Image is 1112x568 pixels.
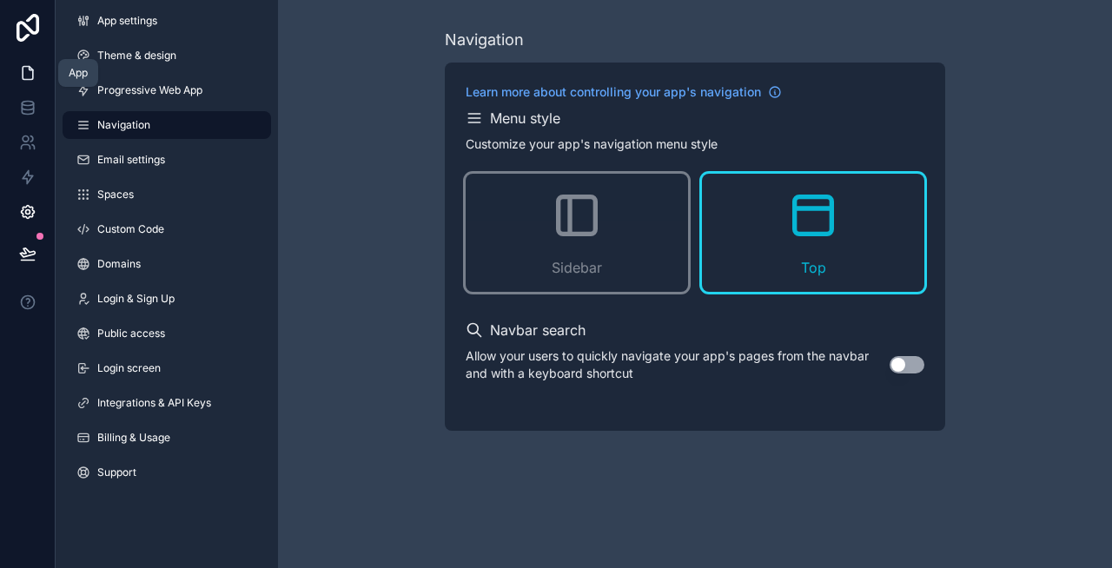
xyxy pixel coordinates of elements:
[63,76,271,104] a: Progressive Web App
[63,389,271,417] a: Integrations & API Keys
[63,146,271,174] a: Email settings
[97,14,157,28] span: App settings
[97,83,202,97] span: Progressive Web App
[63,285,271,313] a: Login & Sign Up
[466,83,761,101] span: Learn more about controlling your app's navigation
[63,424,271,452] a: Billing & Usage
[63,42,271,69] a: Theme & design
[63,215,271,243] a: Custom Code
[63,7,271,35] a: App settings
[97,188,134,201] span: Spaces
[490,320,586,340] h2: Navbar search
[97,327,165,340] span: Public access
[63,320,271,347] a: Public access
[63,354,271,382] a: Login screen
[69,66,88,80] div: App
[97,396,211,410] span: Integrations & API Keys
[97,153,165,167] span: Email settings
[490,108,560,129] h2: Menu style
[63,250,271,278] a: Domains
[552,257,602,278] span: Sidebar
[63,111,271,139] a: Navigation
[97,118,150,132] span: Navigation
[466,135,718,153] p: Customize your app's navigation menu style
[97,466,136,479] span: Support
[97,49,176,63] span: Theme & design
[97,292,175,306] span: Login & Sign Up
[97,222,164,236] span: Custom Code
[97,257,141,271] span: Domains
[801,257,826,278] span: Top
[445,28,524,52] div: Navigation
[97,431,170,445] span: Billing & Usage
[97,361,161,375] span: Login screen
[63,459,271,486] a: Support
[466,347,890,382] p: Allow your users to quickly navigate your app's pages from the navbar and with a keyboard shortcut
[63,181,271,208] a: Spaces
[466,83,782,101] a: Learn more about controlling your app's navigation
